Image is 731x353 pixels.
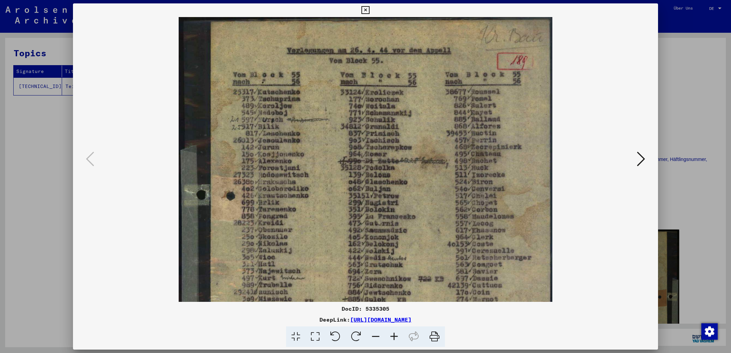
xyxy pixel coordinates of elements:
[73,315,658,324] div: DeepLink:
[350,316,412,323] a: [URL][DOMAIN_NAME]
[701,323,718,340] img: Zustimmung ändern
[73,305,658,313] div: DocID: 5335305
